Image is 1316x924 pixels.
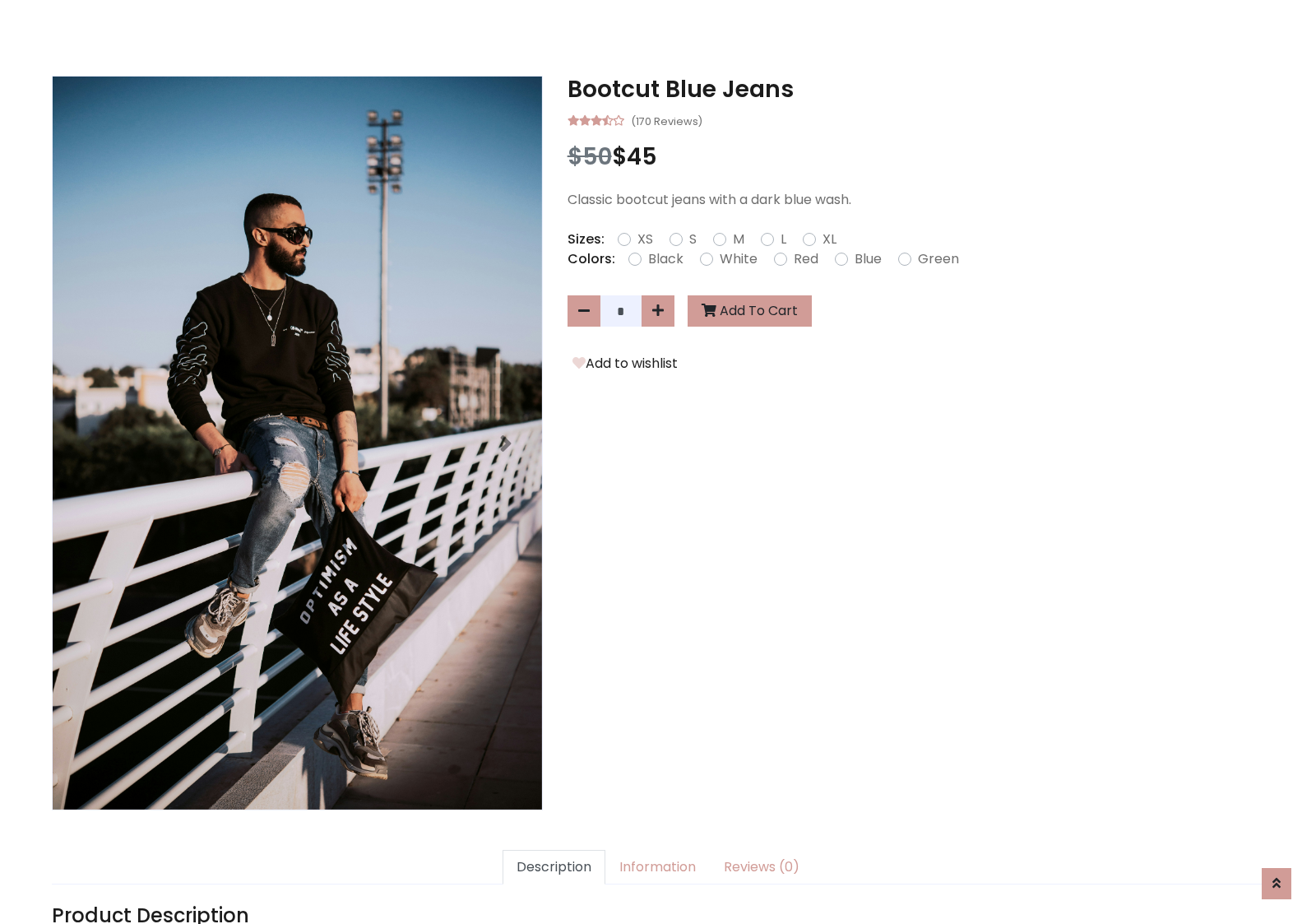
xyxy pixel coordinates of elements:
p: Colors: [568,249,615,269]
label: M [733,230,744,249]
h3: $ [568,143,1264,171]
label: White [720,249,758,269]
a: Description [503,850,605,885]
label: XL [822,230,836,249]
label: Red [794,249,818,269]
small: (170 Reviews) [631,110,702,130]
p: Classic bootcut jeans with a dark blue wash. [568,190,1264,210]
label: S [689,230,697,249]
button: Add To Cart [688,295,812,327]
button: Add to wishlist [568,353,683,374]
a: Reviews (0) [710,850,813,885]
label: Blue [855,249,882,269]
span: 45 [627,141,657,173]
label: Green [918,249,959,269]
span: $50 [568,141,612,173]
a: Information [605,850,710,885]
img: Image [53,77,542,810]
label: XS [637,230,653,249]
label: Black [648,249,683,269]
p: Sizes: [568,230,605,249]
label: L [781,230,786,249]
h3: Bootcut Blue Jeans [568,76,1264,104]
